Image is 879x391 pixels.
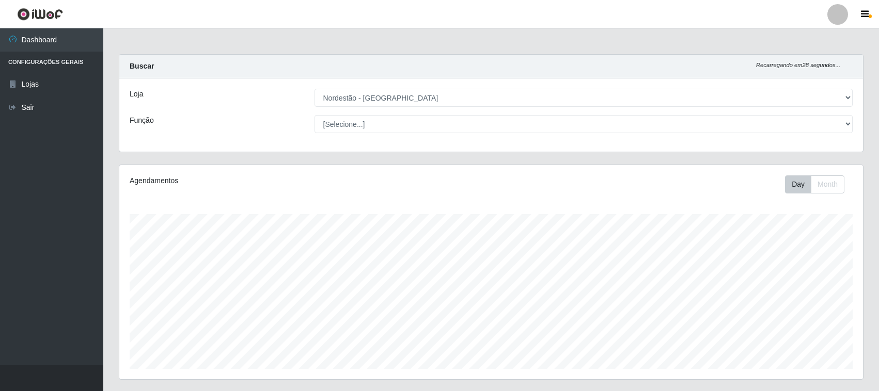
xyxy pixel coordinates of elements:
label: Loja [130,89,143,100]
img: CoreUI Logo [17,8,63,21]
label: Função [130,115,154,126]
div: First group [785,175,844,193]
div: Agendamentos [130,175,422,186]
button: Month [811,175,844,193]
i: Recarregando em 28 segundos... [756,62,840,68]
strong: Buscar [130,62,154,70]
button: Day [785,175,811,193]
div: Toolbar with button groups [785,175,853,193]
